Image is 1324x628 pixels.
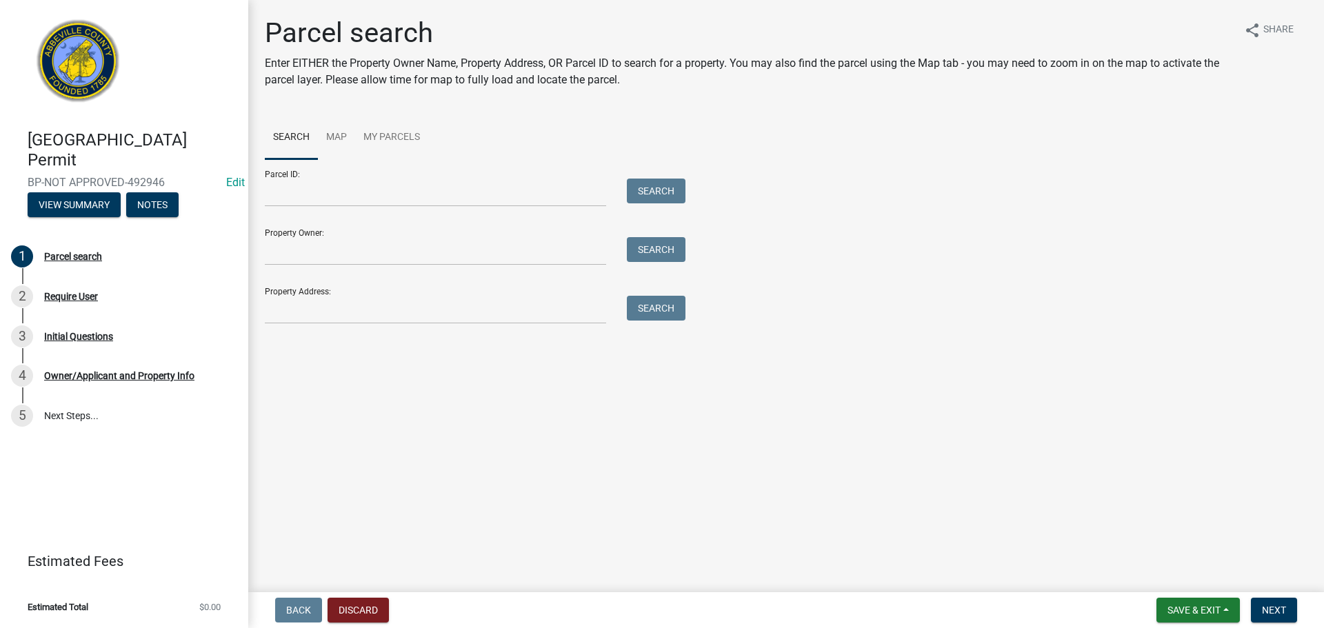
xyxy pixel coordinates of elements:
[44,252,102,261] div: Parcel search
[265,55,1233,88] p: Enter EITHER the Property Owner Name, Property Address, OR Parcel ID to search for a property. Yo...
[28,176,221,189] span: BP-NOT APPROVED-492946
[265,17,1233,50] h1: Parcel search
[28,200,121,211] wm-modal-confirm: Summary
[126,192,179,217] button: Notes
[11,325,33,347] div: 3
[627,237,685,262] button: Search
[44,332,113,341] div: Initial Questions
[1251,598,1297,622] button: Next
[28,14,129,116] img: Abbeville County, South Carolina
[1244,22,1261,39] i: share
[275,598,322,622] button: Back
[28,130,237,170] h4: [GEOGRAPHIC_DATA] Permit
[11,365,33,387] div: 4
[199,602,221,611] span: $0.00
[1233,17,1305,43] button: shareShare
[265,116,318,160] a: Search
[11,245,33,267] div: 1
[355,116,428,160] a: My Parcels
[1167,605,1221,616] span: Save & Exit
[627,179,685,203] button: Search
[44,371,194,381] div: Owner/Applicant and Property Info
[1262,605,1286,616] span: Next
[11,285,33,307] div: 2
[226,176,245,189] wm-modal-confirm: Edit Application Number
[44,292,98,301] div: Require User
[126,200,179,211] wm-modal-confirm: Notes
[1156,598,1240,622] button: Save & Exit
[28,602,88,611] span: Estimated Total
[28,192,121,217] button: View Summary
[1263,22,1294,39] span: Share
[627,296,685,321] button: Search
[11,547,226,575] a: Estimated Fees
[11,405,33,427] div: 5
[318,116,355,160] a: Map
[328,598,389,622] button: Discard
[286,605,311,616] span: Back
[226,176,245,189] a: Edit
